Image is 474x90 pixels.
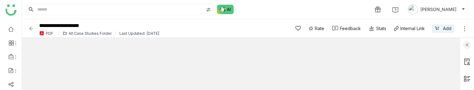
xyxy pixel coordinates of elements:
img: search-type.svg [206,7,211,12]
img: folder.svg [63,31,67,35]
div: Internal Link [400,25,425,32]
span: Rate [315,25,324,32]
div: Feedback [340,25,361,32]
span: [PERSON_NAME] [420,6,456,13]
img: feedback-1.svg [332,26,338,31]
div: PDF [46,31,53,36]
div: Stats [368,25,386,32]
img: ask-buddy-normal.svg [217,5,234,14]
img: logo [5,4,17,16]
div: All Case Studies Folder [69,31,112,36]
img: help.svg [392,7,398,13]
button: Add [432,25,454,32]
img: avatar [408,4,418,14]
button: [PERSON_NAME] [407,4,466,14]
img: pdf.svg [39,31,44,36]
img: back [28,25,34,32]
div: Last Updated: [DATE] [119,31,160,36]
img: stats.svg [368,25,375,32]
span: Add [443,25,451,32]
